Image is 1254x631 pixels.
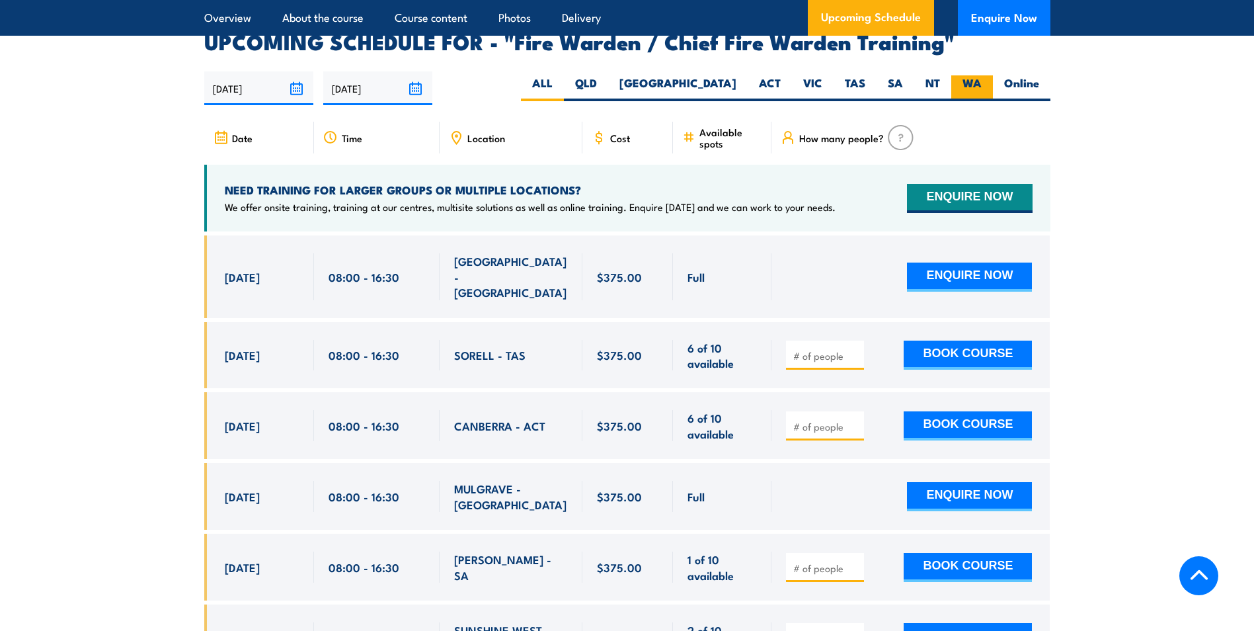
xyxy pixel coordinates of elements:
button: ENQUIRE NOW [907,184,1032,213]
button: BOOK COURSE [904,341,1032,370]
span: 6 of 10 available [687,340,757,371]
input: # of people [793,349,859,362]
label: VIC [792,75,834,101]
span: [DATE] [225,347,260,362]
span: 08:00 - 16:30 [329,418,399,433]
span: [DATE] [225,560,260,575]
span: $375.00 [597,347,642,362]
span: [DATE] [225,418,260,433]
input: From date [204,71,313,105]
span: Full [687,489,705,504]
label: QLD [564,75,608,101]
span: 08:00 - 16:30 [329,489,399,504]
button: BOOK COURSE [904,553,1032,582]
h2: UPCOMING SCHEDULE FOR - "Fire Warden / Chief Fire Warden Training" [204,32,1050,50]
span: [GEOGRAPHIC_DATA] - [GEOGRAPHIC_DATA] [454,253,568,300]
span: $375.00 [597,489,642,504]
span: Time [342,132,362,144]
input: # of people [793,562,859,575]
span: Cost [610,132,630,144]
button: ENQUIRE NOW [907,263,1032,292]
input: To date [323,71,432,105]
span: $375.00 [597,560,642,575]
input: # of people [793,420,859,433]
label: WA [951,75,993,101]
label: Online [993,75,1050,101]
span: 08:00 - 16:30 [329,560,399,575]
span: Available spots [699,126,762,149]
span: How many people? [799,132,884,144]
span: 6 of 10 available [687,410,757,441]
label: TAS [834,75,877,101]
span: 08:00 - 16:30 [329,347,399,362]
span: 08:00 - 16:30 [329,269,399,284]
span: CANBERRA - ACT [454,418,545,433]
span: $375.00 [597,418,642,433]
span: $375.00 [597,269,642,284]
p: We offer onsite training, training at our centres, multisite solutions as well as online training... [225,200,836,214]
span: [DATE] [225,269,260,284]
span: [PERSON_NAME] - SA [454,552,568,583]
span: Full [687,269,705,284]
label: SA [877,75,914,101]
span: SORELL - TAS [454,347,526,362]
span: Location [467,132,505,144]
span: [DATE] [225,489,260,504]
label: ACT [748,75,792,101]
h4: NEED TRAINING FOR LARGER GROUPS OR MULTIPLE LOCATIONS? [225,183,836,197]
label: [GEOGRAPHIC_DATA] [608,75,748,101]
span: 1 of 10 available [687,552,757,583]
span: Date [232,132,253,144]
span: MULGRAVE - [GEOGRAPHIC_DATA] [454,481,568,512]
label: ALL [521,75,564,101]
button: BOOK COURSE [904,411,1032,441]
button: ENQUIRE NOW [907,482,1032,511]
label: NT [914,75,951,101]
